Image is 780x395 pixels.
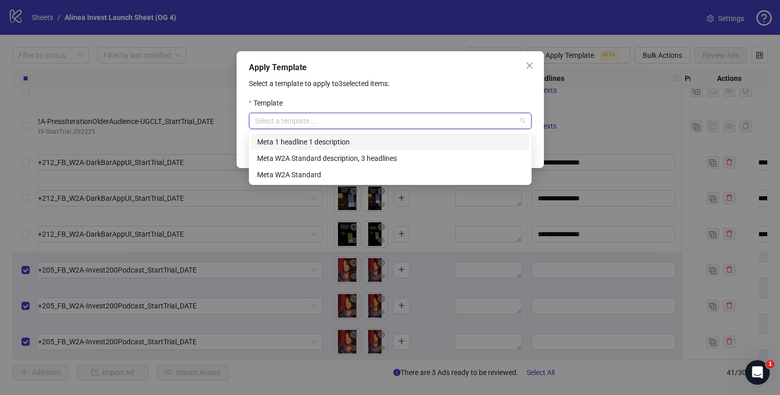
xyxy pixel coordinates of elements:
div: Meta 1 headline 1 description [257,136,523,148]
iframe: Intercom live chat [745,360,770,385]
div: Meta W2A Standard [251,167,530,183]
p: Select a template to apply to 3 selected items: [249,78,532,89]
span: close [525,61,534,70]
button: Close [521,57,538,74]
span: 1 [766,360,774,368]
div: Meta W2A Standard [257,169,523,180]
div: Meta W2A Standard description, 3 headlines [251,150,530,167]
label: Template [249,97,289,109]
div: Meta W2A Standard description, 3 headlines [257,153,523,164]
div: Apply Template [249,61,532,74]
div: Meta 1 headline 1 description [251,134,530,150]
